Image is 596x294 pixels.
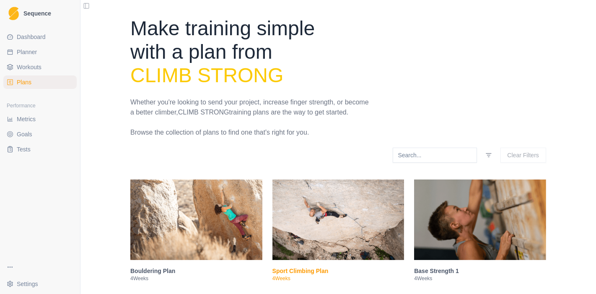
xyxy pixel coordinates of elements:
[130,180,262,260] img: Bouldering Plan
[130,64,283,86] span: Climb Strong
[3,127,77,141] a: Goals
[3,143,77,156] a: Tests
[3,45,77,59] a: Planner
[130,267,262,275] h3: Bouldering Plan
[8,7,19,21] img: Logo
[272,180,404,260] img: Sport Climbing Plan
[130,275,262,282] p: 4 Weeks
[17,130,32,138] span: Goals
[17,33,46,41] span: Dashboard
[17,78,31,86] span: Plans
[178,109,229,116] span: Climb Strong
[393,148,477,163] input: Search...
[17,115,36,123] span: Metrics
[17,63,41,71] span: Workouts
[130,17,372,87] h1: Make training simple with a plan from
[272,275,404,282] p: 4 Weeks
[130,127,372,138] p: Browse the collection of plans to find one that's right for you.
[23,10,51,16] span: Sequence
[414,267,546,275] h3: Base Strength 1
[272,267,404,275] h3: Sport Climbing Plan
[3,277,77,291] button: Settings
[17,48,37,56] span: Planner
[414,275,546,282] p: 4 Weeks
[3,60,77,74] a: Workouts
[130,97,372,117] p: Whether you're looking to send your project, increase finger strength, or become a better climber...
[3,99,77,112] div: Performance
[3,3,77,23] a: LogoSequence
[3,30,77,44] a: Dashboard
[414,180,546,260] img: Base Strength 1
[3,112,77,126] a: Metrics
[17,145,31,154] span: Tests
[3,75,77,89] a: Plans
